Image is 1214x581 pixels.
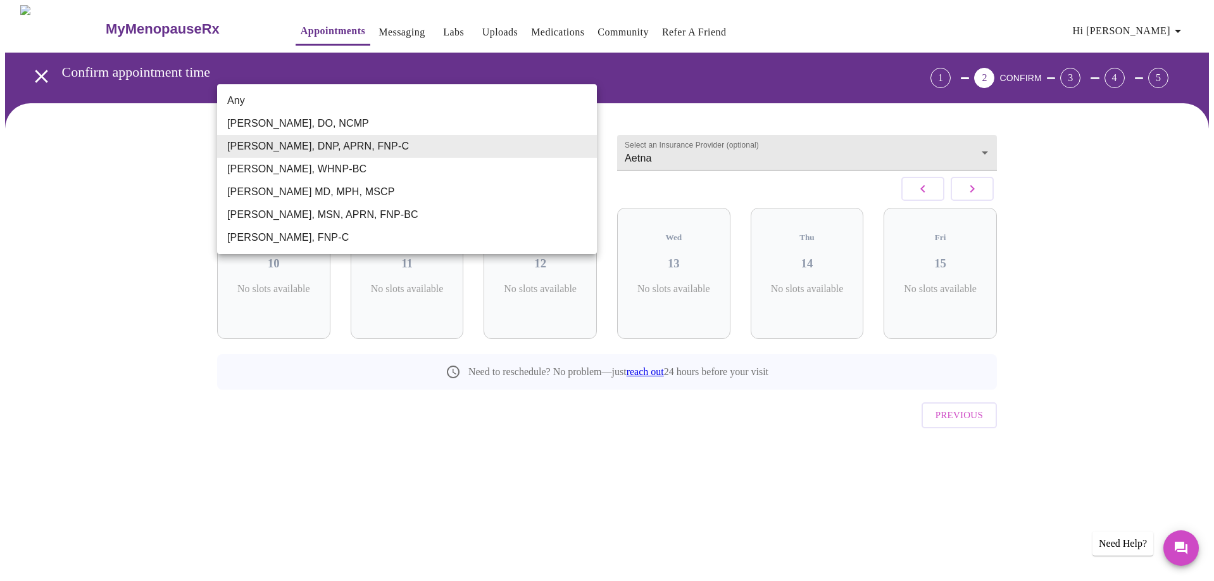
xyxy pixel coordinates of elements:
li: [PERSON_NAME], DNP, APRN, FNP-C [217,135,597,158]
li: [PERSON_NAME], FNP-C [217,226,597,249]
li: [PERSON_NAME] MD, MPH, MSCP [217,181,597,203]
li: Any [217,89,597,112]
li: [PERSON_NAME], WHNP-BC [217,158,597,181]
li: [PERSON_NAME], MSN, APRN, FNP-BC [217,203,597,226]
li: [PERSON_NAME], DO, NCMP [217,112,597,135]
